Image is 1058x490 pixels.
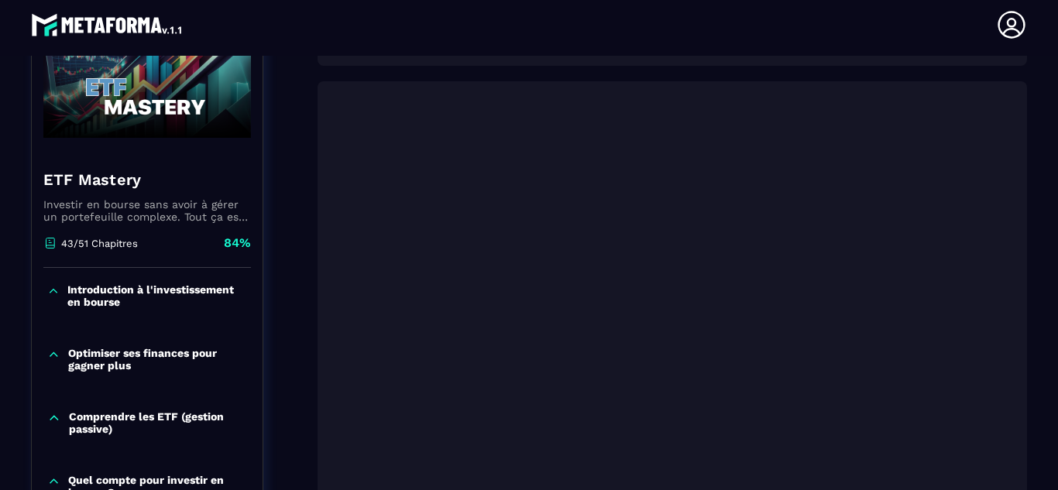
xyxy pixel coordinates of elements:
[61,238,138,249] p: 43/51 Chapitres
[31,9,184,40] img: logo
[67,283,247,308] p: Introduction à l'investissement en bourse
[43,198,251,223] p: Investir en bourse sans avoir à gérer un portefeuille complexe. Tout ça est rendu possible grâce ...
[43,169,251,190] h4: ETF Mastery
[224,235,251,252] p: 84%
[68,347,247,372] p: Optimiser ses finances pour gagner plus
[43,2,251,157] img: banner
[69,410,247,435] p: Comprendre les ETF (gestion passive)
